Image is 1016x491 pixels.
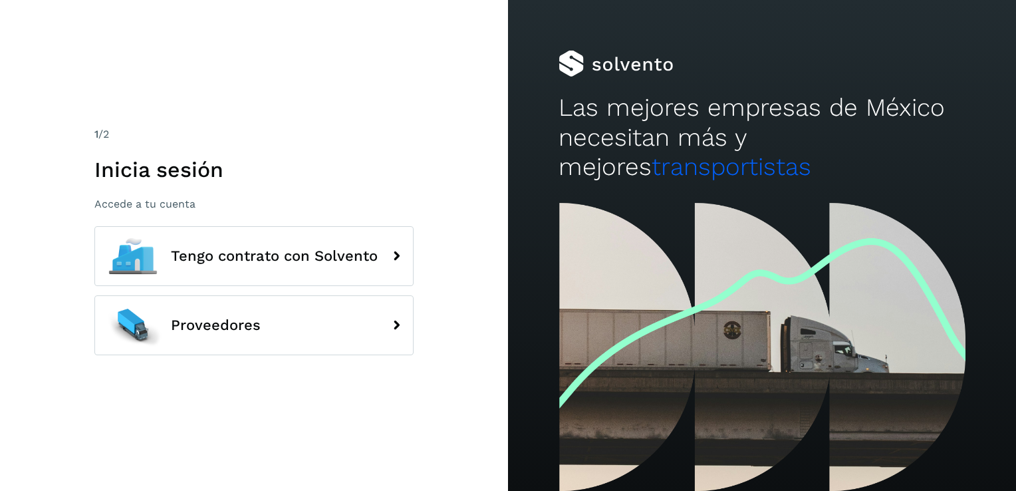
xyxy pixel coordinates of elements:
h1: Inicia sesión [94,157,414,182]
button: Proveedores [94,295,414,355]
div: /2 [94,126,414,142]
span: Tengo contrato con Solvento [171,248,378,264]
button: Tengo contrato con Solvento [94,226,414,286]
h2: Las mejores empresas de México necesitan más y mejores [559,93,965,182]
span: Proveedores [171,317,261,333]
span: transportistas [652,152,811,181]
span: 1 [94,128,98,140]
p: Accede a tu cuenta [94,198,414,210]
